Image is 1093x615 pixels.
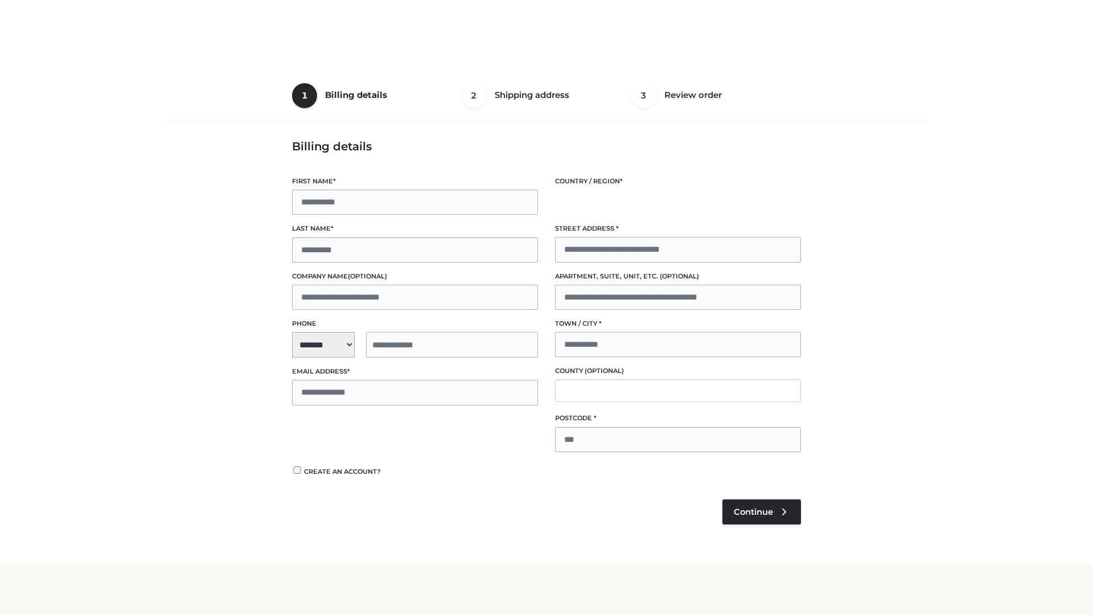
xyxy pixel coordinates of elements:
[555,318,801,329] label: Town / City
[304,468,381,475] span: Create an account?
[292,176,538,187] label: First name
[734,507,773,517] span: Continue
[292,223,538,234] label: Last name
[585,367,624,375] span: (optional)
[292,366,538,377] label: Email address
[555,366,801,376] label: County
[722,499,801,524] a: Continue
[348,272,387,280] span: (optional)
[660,272,699,280] span: (optional)
[292,140,801,153] h3: Billing details
[555,176,801,187] label: Country / Region
[555,271,801,282] label: Apartment, suite, unit, etc.
[292,466,302,474] input: Create an account?
[555,413,801,424] label: Postcode
[292,318,538,329] label: Phone
[555,223,801,234] label: Street address
[292,271,538,282] label: Company name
